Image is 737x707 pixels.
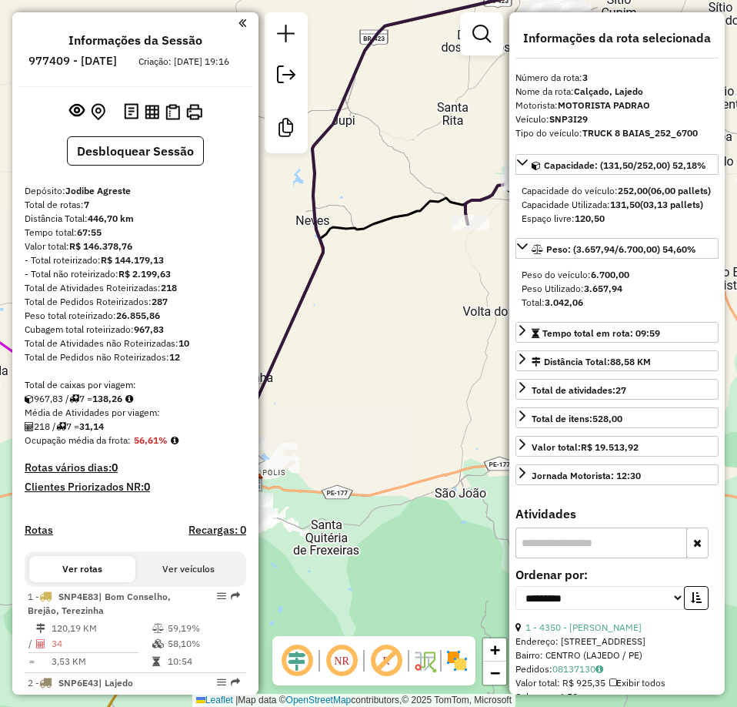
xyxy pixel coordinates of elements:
[134,434,168,446] strong: 56,61%
[609,677,665,689] span: Exibir todos
[271,18,302,53] a: Nova sessão e pesquisa
[132,55,235,69] div: Criação: [DATE] 19:16
[25,524,53,537] a: Rotas
[591,269,629,280] strong: 6.700,00
[544,159,706,171] span: Capacidade: (131,50/252,00) 52,18%
[522,282,712,296] div: Peso Utilizado:
[65,185,131,196] strong: Jodibe Agreste
[610,199,640,210] strong: 131,50
[592,413,622,424] strong: 528,00
[28,654,35,669] td: =
[490,640,500,659] span: +
[483,638,506,662] a: Zoom in
[515,676,719,690] div: Valor total: R$ 925,35
[25,337,246,350] div: Total de Atividades não Roteirizadas:
[515,99,719,112] div: Motorista:
[532,441,639,454] div: Valor total:
[610,356,651,367] span: 88,58 KM
[28,677,133,689] span: 2 -
[515,71,719,85] div: Número da rota:
[515,238,719,259] a: Peso: (3.657,94/6.700,00) 54,60%
[125,394,133,404] i: Meta Caixas/viagem: 1,00 Diferença: 137,26
[532,384,626,396] span: Total de atividades:
[615,384,626,396] strong: 27
[546,243,696,255] span: Peso: (3.657,94/6.700,00) 54,60%
[152,639,164,648] i: % de utilização da cubagem
[167,654,240,669] td: 10:54
[515,112,719,126] div: Veículo:
[25,184,246,198] div: Depósito:
[121,100,142,124] button: Logs desbloquear sessão
[29,556,135,582] button: Ver rotas
[522,198,712,212] div: Capacidade Utilizada:
[515,379,719,400] a: Total de atividades:27
[68,33,202,48] h4: Informações da Sessão
[25,309,246,323] div: Peso total roteirizado:
[231,678,240,687] em: Rota exportada
[134,323,164,335] strong: 967,83
[515,662,719,676] div: Pedidos:
[545,297,583,308] strong: 3.042,06
[167,636,240,652] td: 58,10%
[25,267,246,281] div: - Total não roteirizado:
[178,337,189,349] strong: 10
[445,648,469,673] img: Exibir/Ocultar setores
[36,624,45,633] i: Distância Total
[532,412,622,426] div: Total de itens:
[183,101,205,123] button: Imprimir Rotas
[25,406,246,420] div: Média de Atividades por viagem:
[522,212,712,226] div: Espaço livre:
[77,226,102,238] strong: 67:55
[368,642,405,679] span: Exibir rótulo
[69,394,79,404] i: Total de rotas
[515,464,719,485] a: Jornada Motorista: 12:30
[217,591,226,601] em: Opções
[522,269,629,280] span: Peso do veículo:
[25,434,131,446] span: Ocupação média da frota:
[238,14,246,32] a: Clique aqui para minimizar o painel
[217,678,226,687] em: Opções
[192,694,515,707] div: Map data © contributors,© 2025 TomTom, Microsoft
[69,240,132,252] strong: R$ 146.378,76
[152,624,164,633] i: % de utilização do peso
[28,591,171,616] span: | Bom Conselho, Brejão, Terezinha
[28,636,35,652] td: /
[271,59,302,94] a: Exportar sessão
[582,127,698,139] strong: TRUCK 8 BAIAS_252_6700
[515,262,719,316] div: Peso: (3.657,94/6.700,00) 54,60%
[25,212,246,226] div: Distância Total:
[515,648,719,662] div: Bairro: CENTRO (LAJEDO / PE)
[142,101,162,122] button: Visualizar relatório de Roteirização
[25,378,246,392] div: Total de caixas por viagem:
[188,524,246,537] h4: Recargas: 0
[101,254,164,266] strong: R$ 144.179,13
[525,622,642,633] a: 1 - 4350 - [PERSON_NAME]
[58,591,98,602] span: SNP4E83
[25,281,246,295] div: Total de Atividades Roteirizadas:
[640,199,703,210] strong: (03,13 pallets)
[515,635,719,648] div: Endereço: [STREET_ADDRESS]
[618,185,648,196] strong: 252,00
[581,441,639,453] strong: R$ 19.513,92
[51,636,152,652] td: 34
[522,296,712,310] div: Total:
[67,136,204,166] button: Desbloquear Sessão
[584,283,622,294] strong: 3.657,94
[36,639,45,648] i: Total de Atividades
[412,648,437,673] img: Fluxo de ruas
[25,394,34,404] i: Cubagem total roteirizado
[92,393,122,404] strong: 138,26
[532,355,651,369] div: Distância Total:
[84,199,89,210] strong: 7
[25,240,246,253] div: Valor total:
[684,586,709,610] button: Ordem crescente
[196,695,233,705] a: Leaflet
[51,654,152,669] td: 3,53 KM
[515,31,719,45] h4: Informações da rota selecionada
[25,323,246,337] div: Cubagem total roteirizado:
[161,282,177,293] strong: 218
[116,310,160,321] strong: 26.855,86
[515,565,719,584] label: Ordenar por:
[515,407,719,428] a: Total de itens:528,00
[515,85,719,99] div: Nome da rota:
